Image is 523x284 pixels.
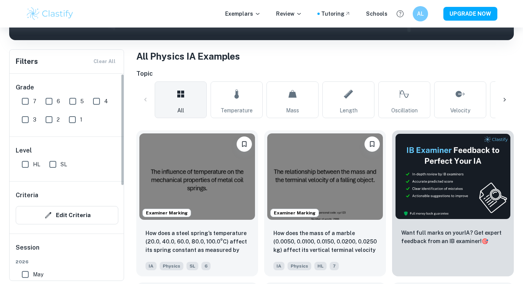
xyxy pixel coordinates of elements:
span: 7 [33,97,36,105]
p: How does the mass of a marble (0.0050, 0.0100, 0.0150, 0.0200, 0.0250 kg) affect its vertical ter... [273,229,377,255]
p: Want full marks on your IA ? Get expert feedback from an IB examiner! [401,229,505,245]
button: UPGRADE NOW [443,7,497,21]
span: 3 [33,115,36,124]
span: Length [340,106,358,115]
span: 7 [330,262,339,270]
img: Thumbnail [395,133,511,219]
span: Oscillation [391,106,418,115]
span: IA [145,262,157,270]
h1: All Physics IA Examples [136,49,514,63]
button: AL [413,6,428,21]
span: Examiner Marking [143,209,191,216]
span: HL [314,262,327,270]
span: 1 [80,115,82,124]
span: SL [186,262,198,270]
span: 2 [57,115,60,124]
span: Temperature [221,106,253,115]
span: 2026 [16,258,118,265]
span: IA [273,262,284,270]
button: Help and Feedback [394,7,407,20]
span: Physics [288,262,311,270]
a: Examiner MarkingBookmarkHow does a steel spring’s temperature (20.0, 40.0, 60.0, 80.0, 100.0°C) a... [136,130,258,276]
span: Physics [160,262,183,270]
span: 🎯 [482,238,488,244]
span: 4 [104,97,108,105]
span: All [177,106,184,115]
button: Bookmark [364,136,380,152]
img: Physics IA example thumbnail: How does a steel spring’s temperature (2 [139,133,255,220]
button: Bookmark [237,136,252,152]
span: 6 [57,97,60,105]
span: Mass [286,106,299,115]
h6: Filters [16,56,38,67]
img: Clastify logo [26,6,74,21]
h6: Session [16,243,118,258]
span: SL [60,160,67,169]
button: Edit Criteria [16,206,118,224]
span: 6 [201,262,211,270]
span: 5 [80,97,84,105]
a: Tutoring [321,10,351,18]
h6: Grade [16,83,118,92]
img: Physics IA example thumbnail: How does the mass of a marble (0.0050, 0 [267,133,383,220]
p: Review [276,10,302,18]
h6: Level [16,146,118,155]
h6: Criteria [16,191,38,200]
p: Exemplars [225,10,261,18]
h6: Topic [136,69,514,78]
a: Examiner MarkingBookmarkHow does the mass of a marble (0.0050, 0.0100, 0.0150, 0.0200, 0.0250 kg)... [264,130,386,276]
span: Examiner Marking [271,209,319,216]
a: ThumbnailWant full marks on yourIA? Get expert feedback from an IB examiner! [392,130,514,276]
p: How does a steel spring’s temperature (20.0, 40.0, 60.0, 80.0, 100.0°C) affect its spring constan... [145,229,249,255]
a: Schools [366,10,387,18]
span: HL [33,160,40,169]
span: Velocity [450,106,470,115]
h6: AL [416,10,425,18]
span: May [33,270,43,279]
